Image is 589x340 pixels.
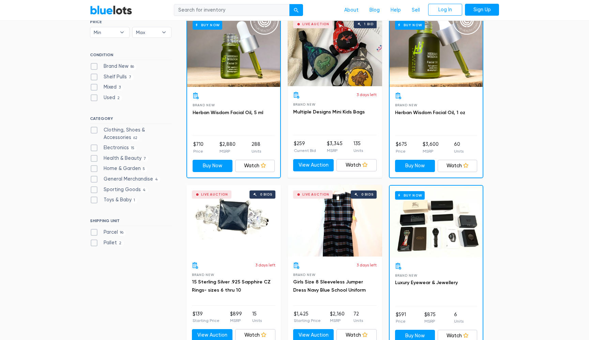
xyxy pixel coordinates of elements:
[255,262,275,268] p: 3 days left
[390,186,483,257] a: Buy Now
[252,318,262,324] p: Units
[424,311,436,325] li: $875
[390,15,483,87] a: Buy Now
[395,103,417,107] span: Brand New
[454,318,464,324] p: Units
[174,4,290,16] input: Search for inventory
[294,310,321,324] li: $1,425
[361,193,374,196] div: 0 bids
[260,193,272,196] div: 0 bids
[90,94,122,102] label: Used
[302,193,329,196] div: Live Auction
[193,110,263,115] a: Herban Wisdom Facial Oil, 5 ml
[327,148,343,154] p: MSRP
[294,318,321,324] p: Starting Price
[118,230,126,236] span: 96
[423,148,439,154] p: MSRP
[327,140,343,154] li: $3,345
[157,27,171,37] b: ▾
[90,5,132,15] a: BlueLots
[131,135,140,141] span: 62
[117,241,124,246] span: 2
[438,160,478,172] a: Watch
[395,160,435,172] a: Buy Now
[293,279,366,293] a: Girls Size 8 Sleeveless Jumper Dress Navy Blue School Uniform
[192,273,214,277] span: Brand New
[90,19,171,24] h6: PRICE
[90,144,137,152] label: Electronics
[423,141,439,154] li: $3,600
[294,140,316,154] li: $259
[353,310,363,324] li: 72
[252,310,262,324] li: 15
[193,160,232,172] a: Buy Now
[235,160,275,172] a: Watch
[136,27,158,37] span: Max
[193,148,203,154] p: Price
[293,109,365,115] a: Multiple Designs Mini Kids Bags
[90,126,171,141] label: Clothing, Shoes & Accessories
[90,63,136,70] label: Brand New
[465,4,499,16] a: Sign Up
[364,4,385,17] a: Blog
[395,191,425,200] h6: Buy Now
[115,27,129,37] b: ▾
[193,21,222,29] h6: Buy Now
[293,273,315,277] span: Brand New
[90,239,124,247] label: Pallet
[192,279,271,293] a: 15 Sterling Silver .925 Sapphire CZ Rings- sizes 6 thru 10
[353,148,363,154] p: Units
[396,318,406,324] p: Price
[428,4,462,16] a: Log In
[186,185,281,257] a: Live Auction 0 bids
[187,15,280,87] a: Buy Now
[141,187,148,193] span: 4
[115,95,122,101] span: 2
[293,103,315,106] span: Brand New
[90,186,148,194] label: Sporting Goods
[395,110,465,115] a: Herban Wisdom Facial Oil, 1 oz
[353,318,363,324] p: Units
[395,274,417,277] span: Brand New
[132,198,137,203] span: 1
[90,73,134,81] label: Shelf Pulls
[294,148,316,154] p: Current Bid
[230,318,242,324] p: MSRP
[193,318,220,324] p: Starting Price
[193,310,220,324] li: $139
[252,141,261,154] li: 288
[406,4,425,17] a: Sell
[330,310,345,324] li: $2,160
[353,140,363,154] li: 135
[357,92,377,98] p: 3 days left
[90,229,126,236] label: Parcel
[357,262,377,268] p: 3 days left
[193,141,203,154] li: $710
[90,196,137,204] label: Toys & Baby
[90,116,171,124] h6: CATEGORY
[288,185,382,257] a: Live Auction 0 bids
[193,103,215,107] span: Brand New
[330,318,345,324] p: MSRP
[336,159,377,171] a: Watch
[339,4,364,17] a: About
[395,21,425,29] h6: Buy Now
[396,311,406,325] li: $591
[385,4,406,17] a: Help
[129,145,137,151] span: 15
[395,280,458,285] a: Luxury Eyewear & Jewellery
[117,85,123,91] span: 3
[141,167,147,172] span: 5
[364,22,373,26] div: 1 bid
[153,177,160,182] span: 4
[293,159,334,171] a: View Auction
[424,318,436,324] p: MSRP
[90,83,123,91] label: Mixed
[90,52,171,60] h6: CONDITION
[90,155,148,162] label: Health & Beauty
[302,22,329,26] div: Live Auction
[288,15,382,86] a: Live Auction 1 bid
[396,141,407,154] li: $675
[454,311,464,325] li: 6
[220,141,236,154] li: $2,880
